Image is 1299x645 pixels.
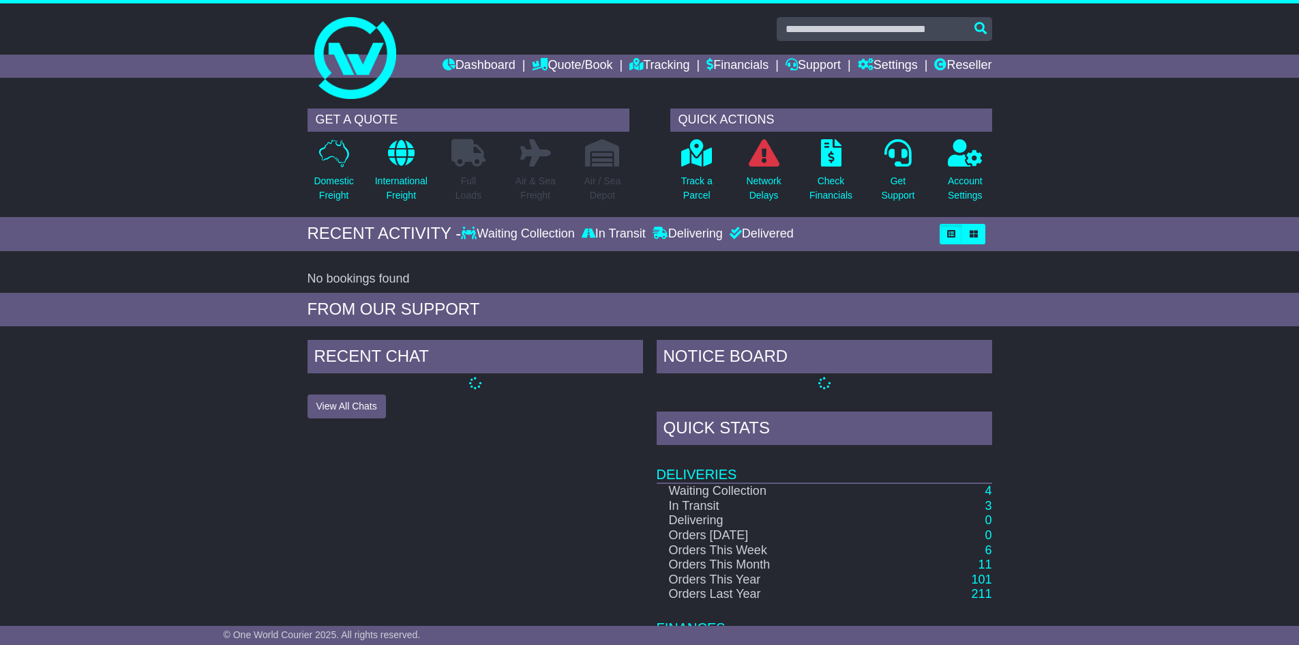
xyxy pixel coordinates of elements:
[308,340,643,377] div: RECENT CHAT
[657,448,992,483] td: Deliveries
[308,300,992,319] div: FROM OUR SUPPORT
[948,174,983,203] p: Account Settings
[629,55,689,78] a: Tracking
[657,513,853,528] td: Delivering
[532,55,612,78] a: Quote/Book
[657,528,853,543] td: Orders [DATE]
[670,109,992,132] div: QUICK ACTIONS
[726,227,794,242] div: Delivered
[313,139,354,210] a: DomesticFreight
[578,227,649,242] div: In Transit
[858,55,918,78] a: Settings
[657,573,853,588] td: Orders This Year
[308,395,386,418] button: View All Chats
[786,55,841,78] a: Support
[657,558,853,573] td: Orders This Month
[224,629,421,640] span: © One World Courier 2025. All rights reserved.
[706,55,768,78] a: Financials
[978,558,991,571] a: 11
[657,499,853,514] td: In Transit
[443,55,516,78] a: Dashboard
[681,139,713,210] a: Track aParcel
[308,109,629,132] div: GET A QUOTE
[657,340,992,377] div: NOTICE BOARD
[985,513,991,527] a: 0
[516,174,556,203] p: Air & Sea Freight
[374,139,428,210] a: InternationalFreight
[985,499,991,513] a: 3
[971,573,991,586] a: 101
[461,227,578,242] div: Waiting Collection
[971,587,991,601] a: 211
[308,224,462,244] div: RECENT ACTIVITY -
[985,484,991,498] a: 4
[880,139,915,210] a: GetSupport
[745,139,781,210] a: NetworkDelays
[375,174,428,203] p: International Freight
[451,174,486,203] p: Full Loads
[657,587,853,602] td: Orders Last Year
[985,543,991,557] a: 6
[657,543,853,558] td: Orders This Week
[657,412,992,448] div: Quick Stats
[584,174,621,203] p: Air / Sea Depot
[881,174,914,203] p: Get Support
[681,174,713,203] p: Track a Parcel
[657,602,992,637] td: Finances
[809,174,852,203] p: Check Financials
[809,139,853,210] a: CheckFinancials
[934,55,991,78] a: Reseller
[649,227,726,242] div: Delivering
[657,483,853,499] td: Waiting Collection
[314,174,353,203] p: Domestic Freight
[947,139,983,210] a: AccountSettings
[985,528,991,542] a: 0
[308,272,992,287] div: No bookings found
[746,174,781,203] p: Network Delays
